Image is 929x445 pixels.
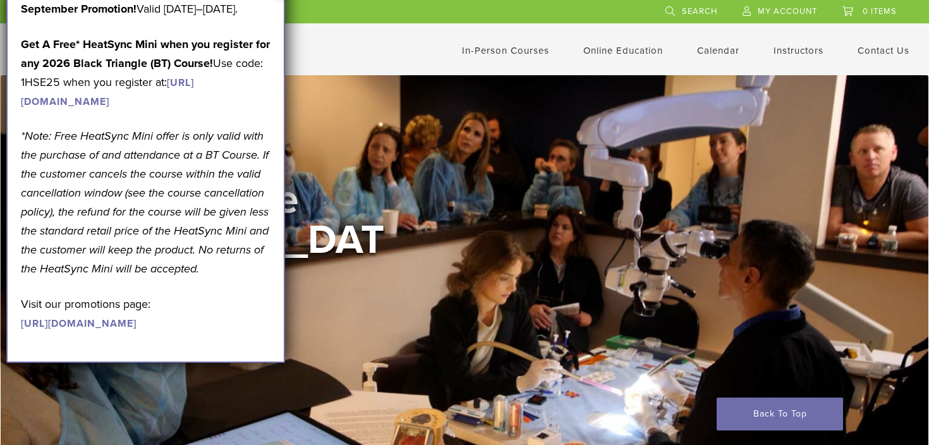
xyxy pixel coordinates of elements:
[758,6,817,16] span: My Account
[21,76,194,108] a: [URL][DOMAIN_NAME]
[462,45,549,56] a: In-Person Courses
[583,45,663,56] a: Online Education
[682,6,717,16] span: Search
[21,2,137,16] b: September Promotion!
[858,45,909,56] a: Contact Us
[774,45,823,56] a: Instructors
[21,295,270,332] p: Visit our promotions page:
[717,398,843,430] a: Back To Top
[21,129,269,276] em: *Note: Free HeatSync Mini offer is only valid with the purchase of and attendance at a BT Course....
[697,45,739,56] a: Calendar
[21,35,270,111] p: Use code: 1HSE25 when you register at:
[21,37,270,70] strong: Get A Free* HeatSync Mini when you register for any 2026 Black Triangle (BT) Course!
[863,6,897,16] span: 0 items
[21,317,137,330] a: [URL][DOMAIN_NAME]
